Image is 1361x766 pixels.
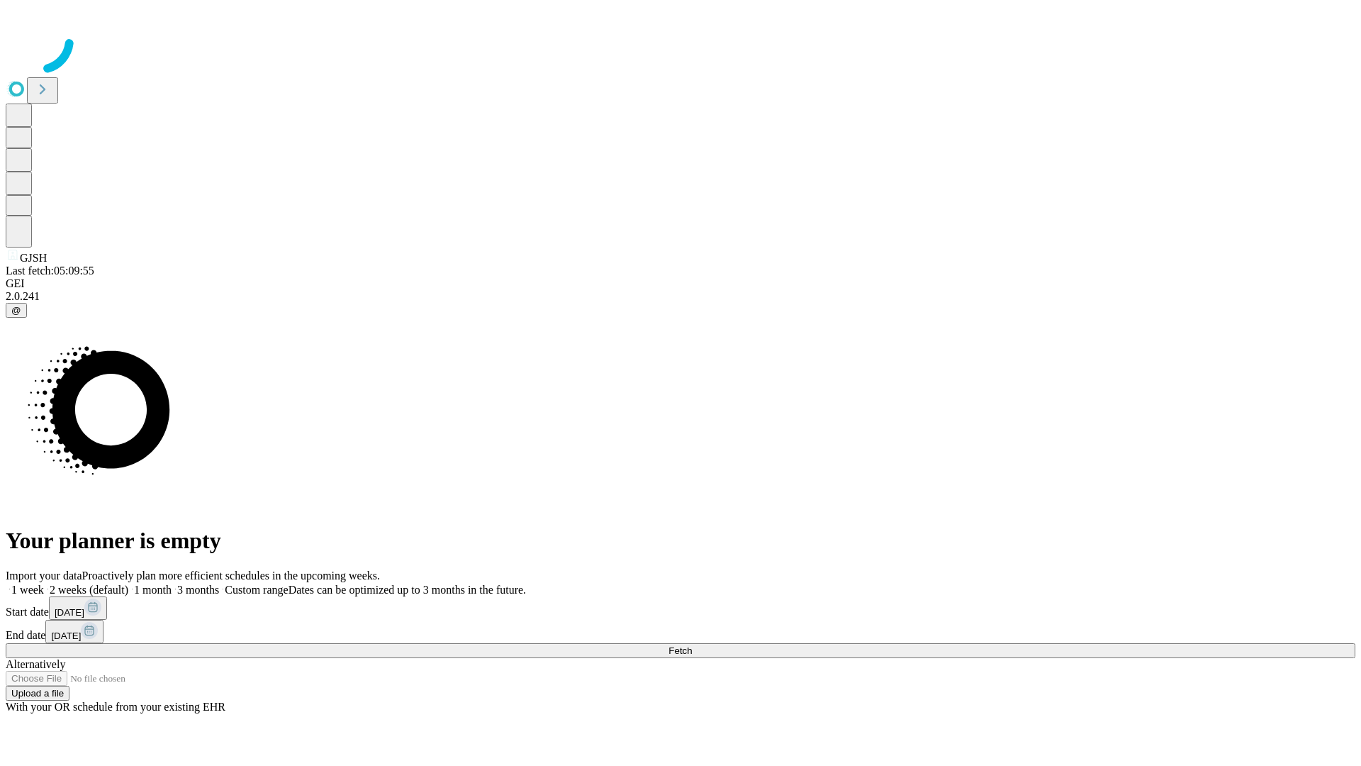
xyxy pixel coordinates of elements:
[134,584,172,596] span: 1 month
[20,252,47,264] span: GJSH
[11,305,21,316] span: @
[6,277,1355,290] div: GEI
[6,290,1355,303] div: 2.0.241
[668,645,692,656] span: Fetch
[55,607,84,618] span: [DATE]
[82,570,380,582] span: Proactively plan more efficient schedules in the upcoming weeks.
[45,620,103,643] button: [DATE]
[6,528,1355,554] h1: Your planner is empty
[177,584,219,596] span: 3 months
[6,701,225,713] span: With your OR schedule from your existing EHR
[6,658,65,670] span: Alternatively
[6,570,82,582] span: Import your data
[11,584,44,596] span: 1 week
[6,265,94,277] span: Last fetch: 05:09:55
[6,620,1355,643] div: End date
[6,303,27,318] button: @
[6,596,1355,620] div: Start date
[289,584,526,596] span: Dates can be optimized up to 3 months in the future.
[51,631,81,641] span: [DATE]
[50,584,128,596] span: 2 weeks (default)
[6,643,1355,658] button: Fetch
[225,584,288,596] span: Custom range
[6,686,69,701] button: Upload a file
[49,596,107,620] button: [DATE]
